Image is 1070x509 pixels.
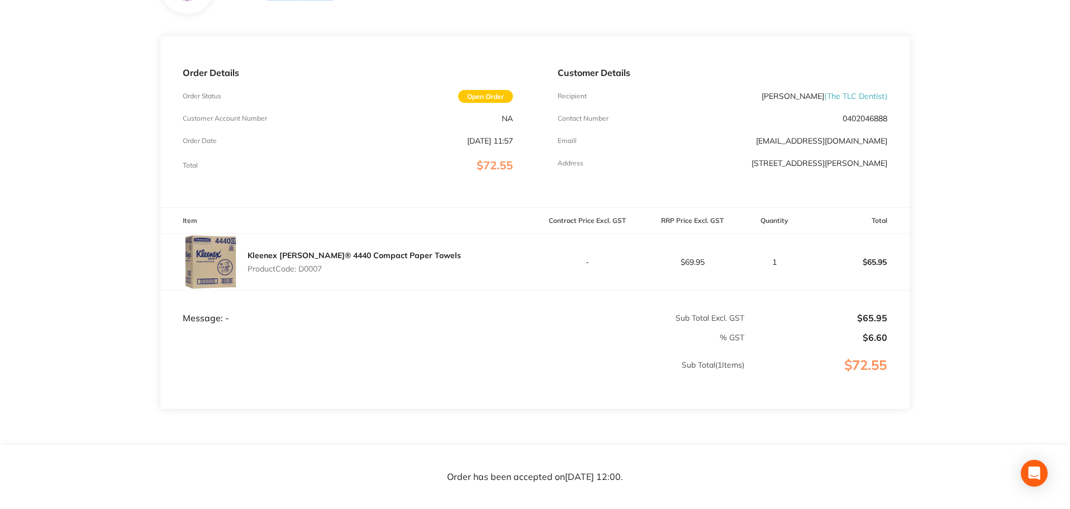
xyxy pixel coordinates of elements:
[1021,460,1048,487] div: Open Intercom Messenger
[458,90,513,103] span: Open Order
[558,115,608,122] p: Contact Number
[805,249,909,275] p: $65.95
[248,264,461,273] p: Product Code: D0007
[183,115,267,122] p: Customer Account Number
[752,159,887,168] p: [STREET_ADDRESS][PERSON_NAME]
[745,313,887,323] p: $65.95
[558,137,577,145] p: Emaill
[477,158,513,172] span: $72.55
[756,136,887,146] a: [EMAIL_ADDRESS][DOMAIN_NAME]
[160,290,535,324] td: Message: -
[536,258,640,267] p: -
[502,114,513,123] p: NA
[183,161,198,169] p: Total
[558,68,887,78] p: Customer Details
[183,137,217,145] p: Order Date
[745,258,804,267] p: 1
[183,92,221,100] p: Order Status
[762,92,887,101] p: [PERSON_NAME]
[640,208,745,234] th: RRP Price Excl. GST
[558,92,587,100] p: Recipient
[161,333,744,342] p: % GST
[183,68,512,78] p: Order Details
[824,91,887,101] span: ( The TLC Dentist )
[160,208,535,234] th: Item
[161,360,744,392] p: Sub Total ( 1 Items)
[248,250,461,260] a: Kleenex [PERSON_NAME]® 4440 Compact Paper Towels
[467,136,513,145] p: [DATE] 11:57
[183,234,239,290] img: YjBqMmd3cA
[447,472,623,482] p: Order has been accepted on [DATE] 12:00 .
[535,208,640,234] th: Contract Price Excl. GST
[558,159,583,167] p: Address
[536,313,744,322] p: Sub Total Excl. GST
[805,208,910,234] th: Total
[640,258,744,267] p: $69.95
[843,114,887,123] p: 0402046888
[745,358,909,396] p: $72.55
[745,208,805,234] th: Quantity
[745,332,887,342] p: $6.60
